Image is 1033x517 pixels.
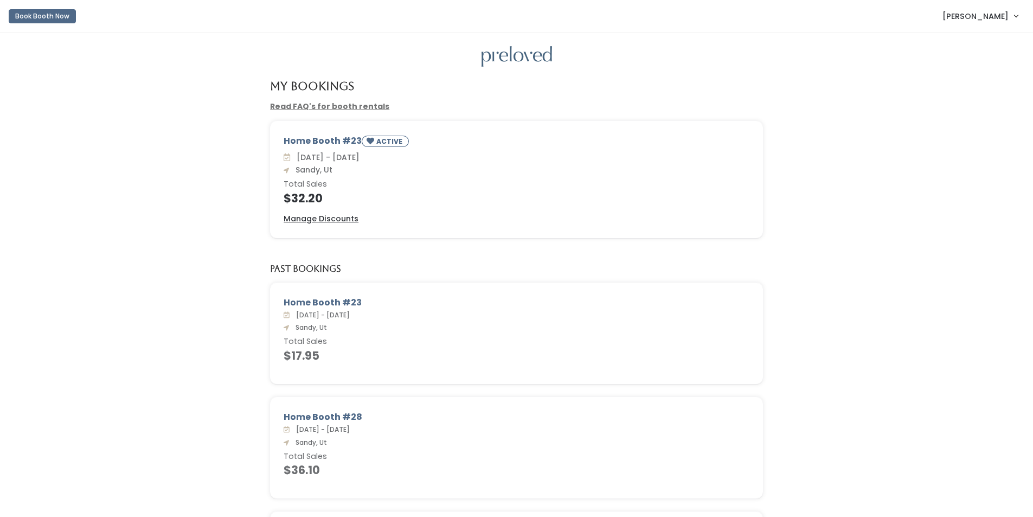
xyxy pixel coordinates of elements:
[9,9,76,23] button: Book Booth Now
[284,192,749,205] h4: $32.20
[482,46,552,67] img: preloved logo
[292,425,350,434] span: [DATE] - [DATE]
[284,349,749,362] h4: $17.95
[284,180,749,189] h6: Total Sales
[270,101,389,112] a: Read FAQ's for booth rentals
[9,4,76,28] a: Book Booth Now
[284,452,749,461] h6: Total Sales
[284,296,749,309] div: Home Booth #23
[284,213,358,225] a: Manage Discounts
[932,4,1029,28] a: [PERSON_NAME]
[270,80,354,92] h4: My Bookings
[270,264,341,274] h5: Past Bookings
[291,323,327,332] span: Sandy, Ut
[284,135,749,151] div: Home Booth #23
[291,164,332,175] span: Sandy, Ut
[284,464,749,476] h4: $36.10
[284,411,749,424] div: Home Booth #28
[284,213,358,224] u: Manage Discounts
[291,438,327,447] span: Sandy, Ut
[284,337,749,346] h6: Total Sales
[292,310,350,320] span: [DATE] - [DATE]
[376,137,405,146] small: ACTIVE
[292,152,360,163] span: [DATE] - [DATE]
